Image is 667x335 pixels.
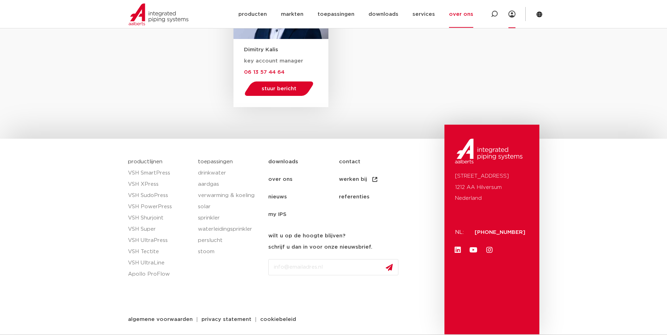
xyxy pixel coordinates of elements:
[255,317,301,322] a: cookiebeleid
[198,235,261,246] a: perslucht
[198,190,261,201] a: verwarming & koeling
[128,212,191,224] a: VSH Shurjoint
[128,201,191,212] a: VSH PowerPress
[386,264,393,271] img: send.svg
[244,46,328,53] h3: Dimitry Kalis
[128,257,191,269] a: VSH UltraLine
[475,230,525,235] a: [PHONE_NUMBER]
[198,212,261,224] a: sprinkler
[198,201,261,212] a: solar
[268,281,375,308] iframe: reCAPTCHA
[128,190,191,201] a: VSH SudoPress
[268,233,345,238] strong: wilt u op de hoogte blijven?
[238,1,267,28] a: producten
[128,235,191,246] a: VSH UltraPress
[339,171,410,188] a: werken bij
[455,227,466,238] p: NL:
[268,259,398,275] input: info@emailadres.nl
[268,206,339,223] a: my IPS
[128,246,191,257] a: VSH Tectite
[268,171,339,188] a: over ons
[198,159,233,164] a: toepassingen
[262,86,296,91] span: stuur bericht
[244,70,284,75] span: 06 13 57 44 64
[128,224,191,235] a: VSH Super
[198,224,261,235] a: waterleidingsprinkler
[449,1,473,28] a: over ons
[196,317,257,322] a: privacy statement
[318,1,354,28] a: toepassingen
[368,1,398,28] a: downloads
[128,179,191,190] a: VSH XPress
[281,1,303,28] a: markten
[244,69,284,75] a: 06 13 57 44 64
[339,188,410,206] a: referenties
[128,159,162,164] a: productlijnen
[268,244,372,250] strong: schrijf u dan in voor onze nieuwsbrief.
[198,167,261,179] a: drinkwater
[268,153,441,223] nav: Menu
[268,153,339,171] a: downloads
[412,1,435,28] a: services
[198,246,261,257] a: stoom
[201,317,251,322] span: privacy statement
[123,317,198,322] a: algemene voorwaarden
[128,167,191,179] a: VSH SmartPress
[198,179,261,190] a: aardgas
[244,58,303,64] span: key account manager
[128,317,193,322] span: algemene voorwaarden
[128,269,191,280] a: Apollo ProFlow
[238,1,473,28] nav: Menu
[339,153,410,171] a: contact
[268,188,339,206] a: nieuws
[260,317,296,322] span: cookiebeleid
[455,171,529,204] p: [STREET_ADDRESS] 1212 AA Hilversum Nederland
